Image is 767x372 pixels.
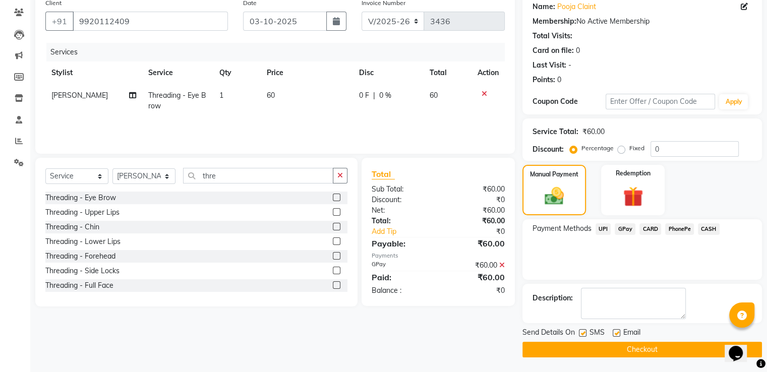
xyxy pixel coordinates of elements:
[364,205,438,216] div: Net:
[665,223,694,235] span: PhonePe
[533,31,572,41] div: Total Visits:
[438,216,512,226] div: ₹60.00
[364,195,438,205] div: Discount:
[557,75,561,85] div: 0
[359,90,369,101] span: 0 F
[450,226,512,237] div: ₹0
[430,91,438,100] span: 60
[533,75,555,85] div: Points:
[424,61,471,84] th: Total
[51,91,108,100] span: [PERSON_NAME]
[522,342,762,357] button: Checkout
[576,45,580,56] div: 0
[617,184,650,209] img: _gift.svg
[142,61,213,84] th: Service
[533,16,576,27] div: Membership:
[568,60,571,71] div: -
[46,43,512,61] div: Services
[213,61,261,84] th: Qty
[522,327,575,340] span: Send Details On
[45,207,120,218] div: Threading - Upper Lips
[438,285,512,296] div: ₹0
[533,45,574,56] div: Card on file:
[530,170,578,179] label: Manual Payment
[438,184,512,195] div: ₹60.00
[471,61,505,84] th: Action
[725,332,757,362] iframe: chat widget
[45,236,121,247] div: Threading - Lower Lips
[364,184,438,195] div: Sub Total:
[373,90,375,101] span: |
[379,90,391,101] span: 0 %
[438,237,512,250] div: ₹60.00
[73,12,228,31] input: Search by Name/Mobile/Email/Code
[589,327,605,340] span: SMS
[364,237,438,250] div: Payable:
[533,2,555,12] div: Name:
[45,280,113,291] div: Threading - Full Face
[533,223,592,234] span: Payment Methods
[364,216,438,226] div: Total:
[533,144,564,155] div: Discount:
[438,195,512,205] div: ₹0
[629,144,644,153] label: Fixed
[581,144,614,153] label: Percentage
[606,94,716,109] input: Enter Offer / Coupon Code
[533,127,578,137] div: Service Total:
[596,223,611,235] span: UPI
[639,223,661,235] span: CARD
[364,226,450,237] a: Add Tip
[45,266,120,276] div: Threading - Side Locks
[719,94,748,109] button: Apply
[615,223,635,235] span: GPay
[533,16,752,27] div: No Active Membership
[261,61,353,84] th: Price
[45,61,142,84] th: Stylist
[45,251,115,262] div: Threading - Forehead
[148,91,206,110] span: Threading - Eye Brow
[623,327,640,340] span: Email
[616,169,651,178] label: Redemption
[582,127,605,137] div: ₹60.00
[267,91,275,100] span: 60
[219,91,223,100] span: 1
[364,260,438,271] div: GPay
[364,271,438,283] div: Paid:
[45,222,99,232] div: Threading - Chin
[698,223,720,235] span: CASH
[45,193,116,203] div: Threading - Eye Brow
[533,60,566,71] div: Last Visit:
[557,2,596,12] a: Pooja Claint
[372,169,395,179] span: Total
[353,61,424,84] th: Disc
[533,96,606,107] div: Coupon Code
[533,293,573,303] div: Description:
[183,168,333,183] input: Search or Scan
[372,252,505,260] div: Payments
[539,185,570,207] img: _cash.svg
[438,271,512,283] div: ₹60.00
[438,205,512,216] div: ₹60.00
[364,285,438,296] div: Balance :
[45,12,74,31] button: +91
[438,260,512,271] div: ₹60.00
